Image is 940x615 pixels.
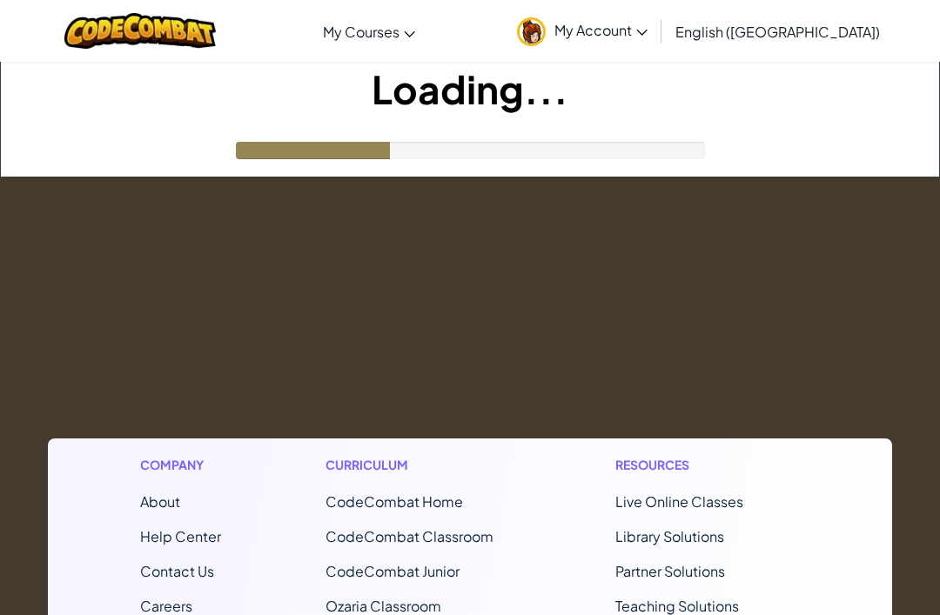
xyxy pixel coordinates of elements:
h1: Resources [615,456,801,474]
img: CodeCombat logo [64,13,217,49]
h1: Loading... [1,62,939,116]
a: CodeCombat Classroom [326,527,493,545]
span: My Courses [323,23,399,41]
a: Careers [140,597,192,615]
a: Library Solutions [615,527,724,545]
a: Teaching Solutions [615,597,739,615]
a: About [140,492,180,511]
a: Partner Solutions [615,562,725,580]
a: Help Center [140,527,221,545]
img: avatar [517,17,546,46]
a: Ozaria Classroom [326,597,441,615]
span: CodeCombat Home [326,492,463,511]
h1: Curriculum [326,456,511,474]
a: My Account [508,3,656,58]
span: My Account [554,21,648,39]
h1: Company [140,456,221,474]
a: CodeCombat Junior [326,562,460,580]
span: English ([GEOGRAPHIC_DATA]) [675,23,880,41]
a: Live Online Classes [615,492,743,511]
a: My Courses [314,8,424,55]
span: Contact Us [140,562,214,580]
a: English ([GEOGRAPHIC_DATA]) [667,8,889,55]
